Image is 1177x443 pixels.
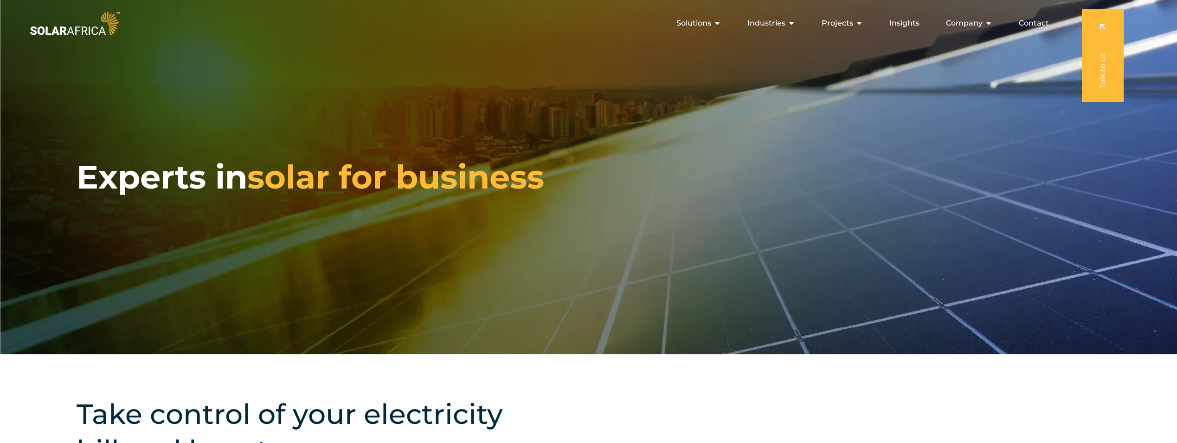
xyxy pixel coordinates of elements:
span: Industries [747,18,785,29]
nav: Menu [122,14,1056,33]
span: solar for business [247,157,544,197]
h1: Experts in [77,157,544,197]
a: Contact [1019,18,1049,29]
span: Solutions [676,18,711,29]
div: Menu Toggle [122,14,1056,33]
a: Insights [889,18,920,29]
span: Company [946,18,983,29]
span: Projects [822,18,853,29]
